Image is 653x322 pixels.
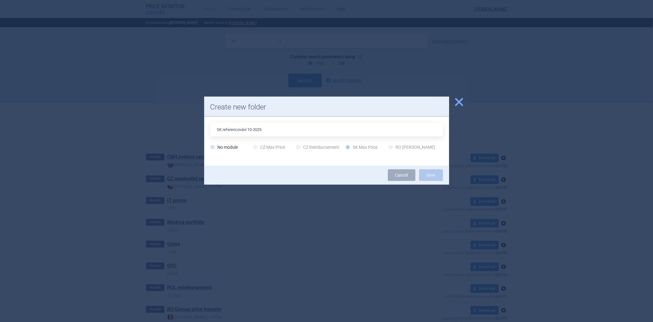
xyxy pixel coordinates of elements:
label: CZ Reimbursement [296,144,340,150]
label: RO [PERSON_NAME] [388,144,435,150]
button: Save [419,169,443,181]
h1: Create new folder [210,103,443,112]
label: SK Max Price [346,144,378,150]
label: CZ Max Price [253,144,285,150]
a: Cancel [388,169,415,181]
input: Folder name [210,123,443,136]
label: No module [210,144,238,150]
